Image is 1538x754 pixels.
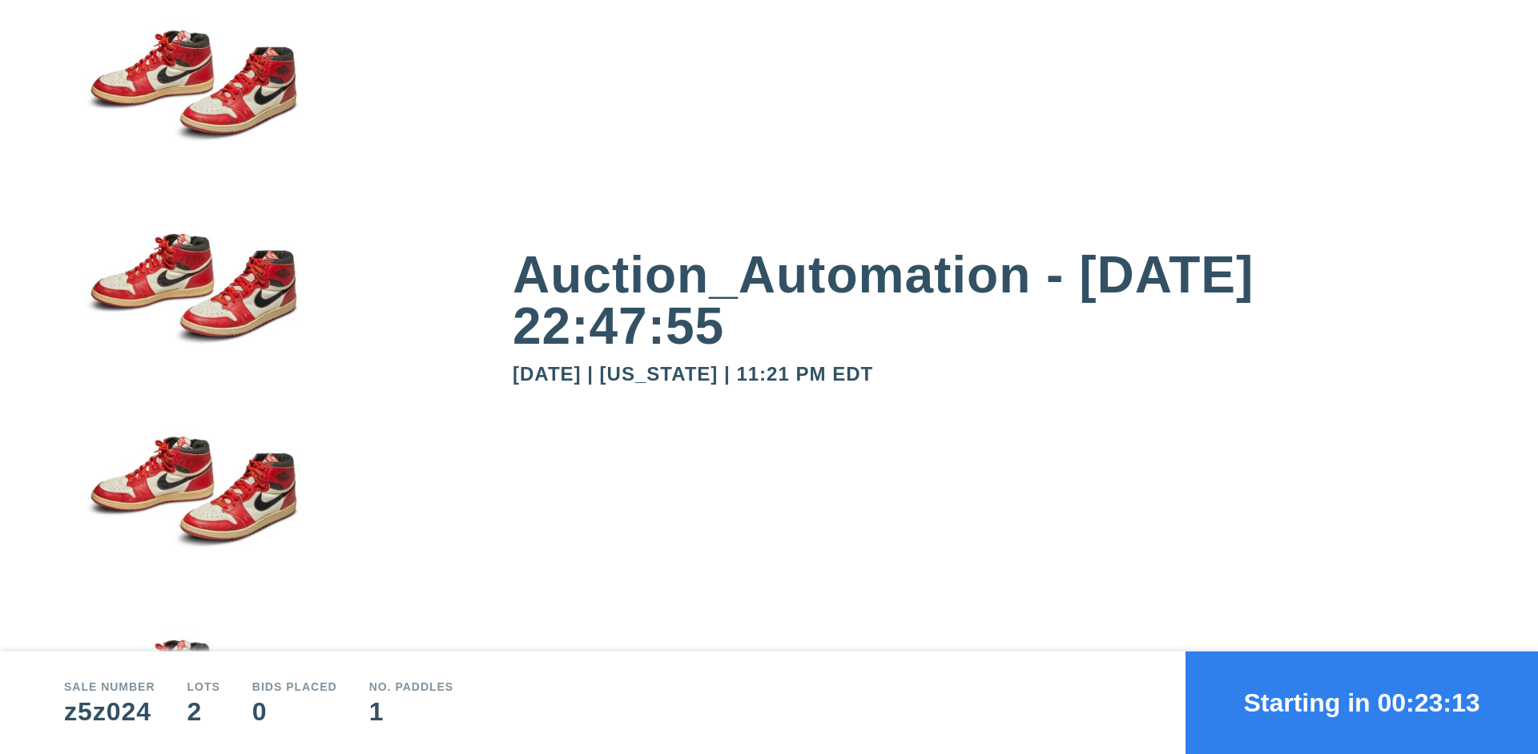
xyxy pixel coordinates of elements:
div: Sale number [64,681,155,692]
div: No. Paddles [369,681,454,692]
div: Lots [187,681,220,692]
img: small [64,208,320,411]
button: Starting in 00:23:13 [1186,651,1538,754]
div: 2 [187,699,220,724]
div: z5z024 [64,699,155,724]
div: 1 [369,699,454,724]
div: [DATE] | [US_STATE] | 11:21 PM EDT [513,365,1474,384]
img: small [64,4,320,208]
div: Auction_Automation - [DATE] 22:47:55 [513,249,1474,352]
div: Bids Placed [252,681,337,692]
div: 0 [252,699,337,724]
